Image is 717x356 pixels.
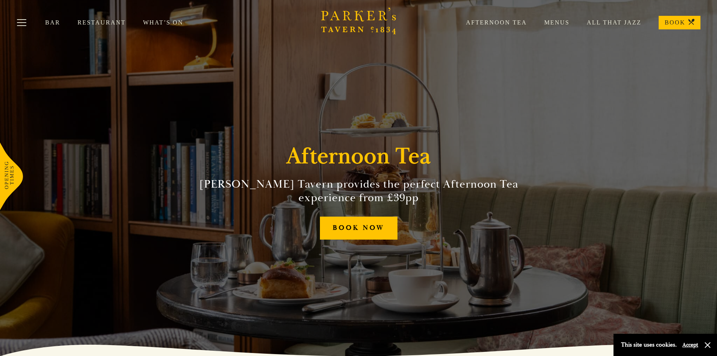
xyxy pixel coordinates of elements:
[320,217,397,240] a: BOOK NOW
[286,143,431,170] h1: Afternoon Tea
[621,339,677,350] p: This site uses cookies.
[187,177,530,205] h2: [PERSON_NAME] Tavern provides the perfect Afternoon Tea experience from £39pp
[682,341,698,348] button: Accept
[704,341,711,349] button: Close and accept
